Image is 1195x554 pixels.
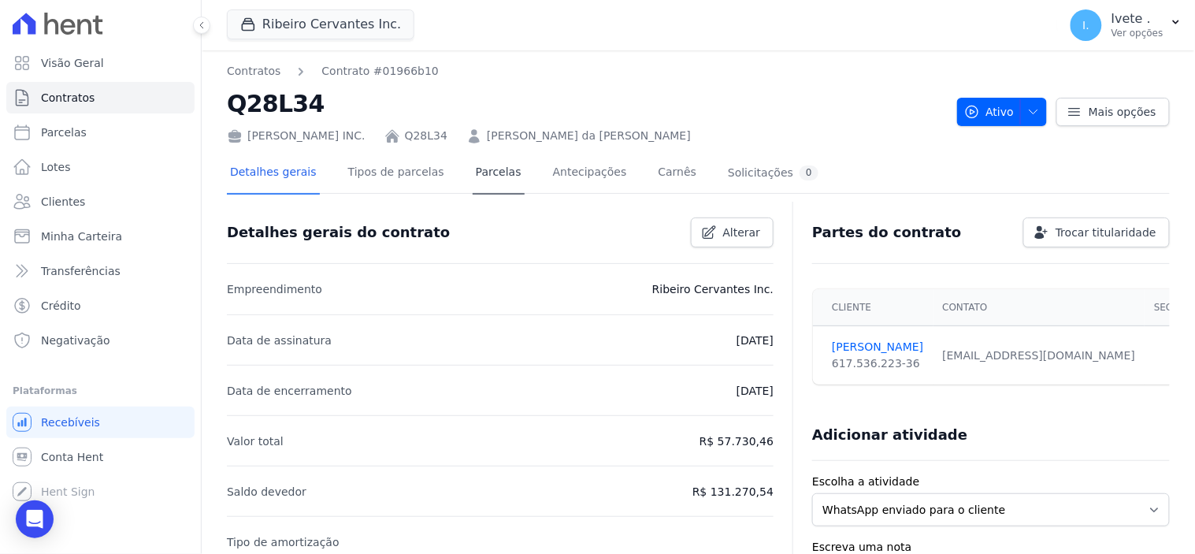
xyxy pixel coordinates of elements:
[1023,218,1170,247] a: Trocar titularidade
[723,225,761,240] span: Alterar
[1056,225,1156,240] span: Trocar titularidade
[227,432,284,451] p: Valor total
[227,63,944,80] nav: Breadcrumb
[1111,27,1163,39] p: Ver opções
[737,381,774,400] p: [DATE]
[812,426,967,444] h3: Adicionar atividade
[41,55,104,71] span: Visão Geral
[227,86,944,121] h2: Q28L34
[41,333,110,348] span: Negativação
[405,128,447,144] a: Q28L34
[16,500,54,538] div: Open Intercom Messenger
[813,289,933,326] th: Cliente
[728,165,818,180] div: Solicitações
[725,153,822,195] a: Solicitações0
[812,223,962,242] h3: Partes do contrato
[41,125,87,140] span: Parcelas
[345,153,447,195] a: Tipos de parcelas
[1056,98,1170,126] a: Mais opções
[227,381,352,400] p: Data de encerramento
[6,151,195,183] a: Lotes
[655,153,700,195] a: Carnês
[1083,20,1090,31] span: I.
[1058,3,1195,47] button: I. Ivete . Ver opções
[700,432,774,451] p: R$ 57.730,46
[692,482,774,501] p: R$ 131.270,54
[227,331,332,350] p: Data de assinatura
[943,348,1136,364] div: [EMAIL_ADDRESS][DOMAIN_NAME]
[227,223,450,242] h3: Detalhes gerais do contrato
[6,221,195,252] a: Minha Carteira
[41,415,100,430] span: Recebíveis
[227,128,366,144] div: [PERSON_NAME] INC.
[41,298,81,314] span: Crédito
[1089,104,1156,120] span: Mais opções
[6,255,195,287] a: Transferências
[227,280,322,299] p: Empreendimento
[1111,11,1163,27] p: Ivete .
[933,289,1145,326] th: Contato
[227,153,320,195] a: Detalhes gerais
[812,474,1170,490] label: Escolha a atividade
[227,63,280,80] a: Contratos
[957,98,1048,126] button: Ativo
[227,9,414,39] button: Ribeiro Cervantes Inc.
[41,449,103,465] span: Conta Hent
[800,165,818,180] div: 0
[473,153,525,195] a: Parcelas
[737,331,774,350] p: [DATE]
[6,290,195,322] a: Crédito
[6,325,195,356] a: Negativação
[227,63,439,80] nav: Breadcrumb
[227,533,340,552] p: Tipo de amortização
[487,128,691,144] a: [PERSON_NAME] da [PERSON_NAME]
[6,407,195,438] a: Recebíveis
[964,98,1015,126] span: Ativo
[832,355,923,372] div: 617.536.223-36
[6,186,195,218] a: Clientes
[321,63,439,80] a: Contrato #01966b10
[227,482,306,501] p: Saldo devedor
[6,47,195,79] a: Visão Geral
[41,159,71,175] span: Lotes
[41,229,122,244] span: Minha Carteira
[832,339,923,355] a: [PERSON_NAME]
[41,194,85,210] span: Clientes
[13,381,188,400] div: Plataformas
[6,82,195,113] a: Contratos
[652,280,774,299] p: Ribeiro Cervantes Inc.
[41,90,95,106] span: Contratos
[6,441,195,473] a: Conta Hent
[550,153,630,195] a: Antecipações
[691,218,774,247] a: Alterar
[6,117,195,148] a: Parcelas
[41,263,121,279] span: Transferências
